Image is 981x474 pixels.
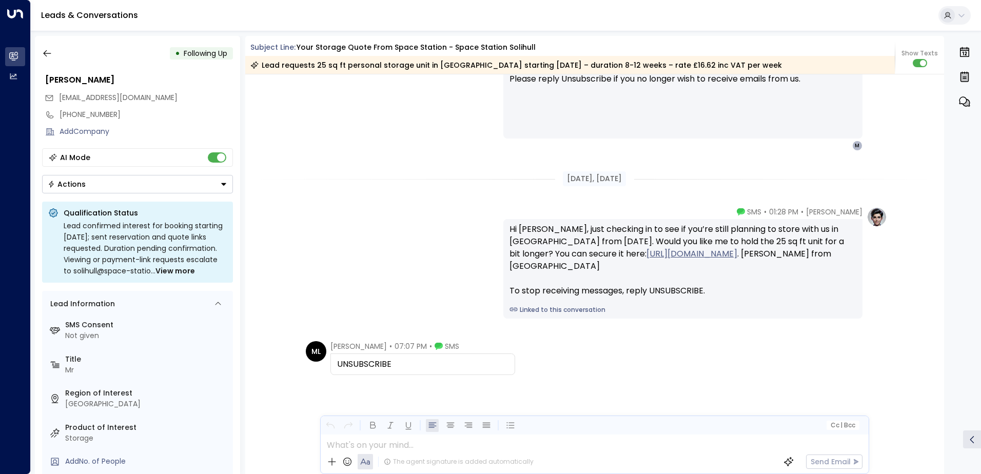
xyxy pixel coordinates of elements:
[65,365,229,376] div: Mr
[45,74,233,86] div: [PERSON_NAME]
[509,223,856,297] div: Hi [PERSON_NAME], just checking in to see if you’re still planning to store with us in [GEOGRAPHI...
[65,354,229,365] label: Title
[184,48,227,58] span: Following Up
[155,265,195,276] span: View more
[65,422,229,433] label: Product of Interest
[47,299,115,309] div: Lead Information
[840,422,842,429] span: |
[48,180,86,189] div: Actions
[65,388,229,399] label: Region of Interest
[801,207,803,217] span: •
[901,49,938,58] span: Show Texts
[330,341,387,351] span: [PERSON_NAME]
[42,175,233,193] div: Button group with a nested menu
[306,341,326,362] div: ML
[769,207,798,217] span: 01:28 PM
[445,341,459,351] span: SMS
[41,9,138,21] a: Leads & Conversations
[59,92,178,103] span: [EMAIL_ADDRESS][DOMAIN_NAME]
[384,457,534,466] div: The agent signature is added automatically
[60,109,233,120] div: [PHONE_NUMBER]
[59,92,178,103] span: mickaren46@gmail.com
[297,42,536,53] div: Your storage quote from Space Station - Space Station Solihull
[64,208,227,218] p: Qualification Status
[830,422,855,429] span: Cc Bcc
[65,330,229,341] div: Not given
[64,220,227,276] div: Lead confirmed interest for booking starting [DATE]; sent reservation and quote links requested. ...
[65,399,229,409] div: [GEOGRAPHIC_DATA]
[826,421,859,430] button: Cc|Bcc
[60,152,90,163] div: AI Mode
[747,207,761,217] span: SMS
[646,248,737,260] a: [URL][DOMAIN_NAME]
[806,207,862,217] span: [PERSON_NAME]
[563,171,626,186] div: [DATE], [DATE]
[337,358,508,370] div: UNSUBSCRIBE
[250,42,296,52] span: Subject Line:
[509,305,856,314] a: Linked to this conversation
[342,419,355,432] button: Redo
[324,419,337,432] button: Undo
[395,341,427,351] span: 07:07 PM
[65,320,229,330] label: SMS Consent
[389,341,392,351] span: •
[42,175,233,193] button: Actions
[429,341,432,351] span: •
[175,44,180,63] div: •
[65,456,229,467] div: AddNo. of People
[250,60,782,70] div: Lead requests 25 sq ft personal storage unit in [GEOGRAPHIC_DATA] starting [DATE] – duration 8-12...
[60,126,233,137] div: AddCompany
[65,433,229,444] div: Storage
[764,207,767,217] span: •
[867,207,887,227] img: profile-logo.png
[852,141,862,151] div: M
